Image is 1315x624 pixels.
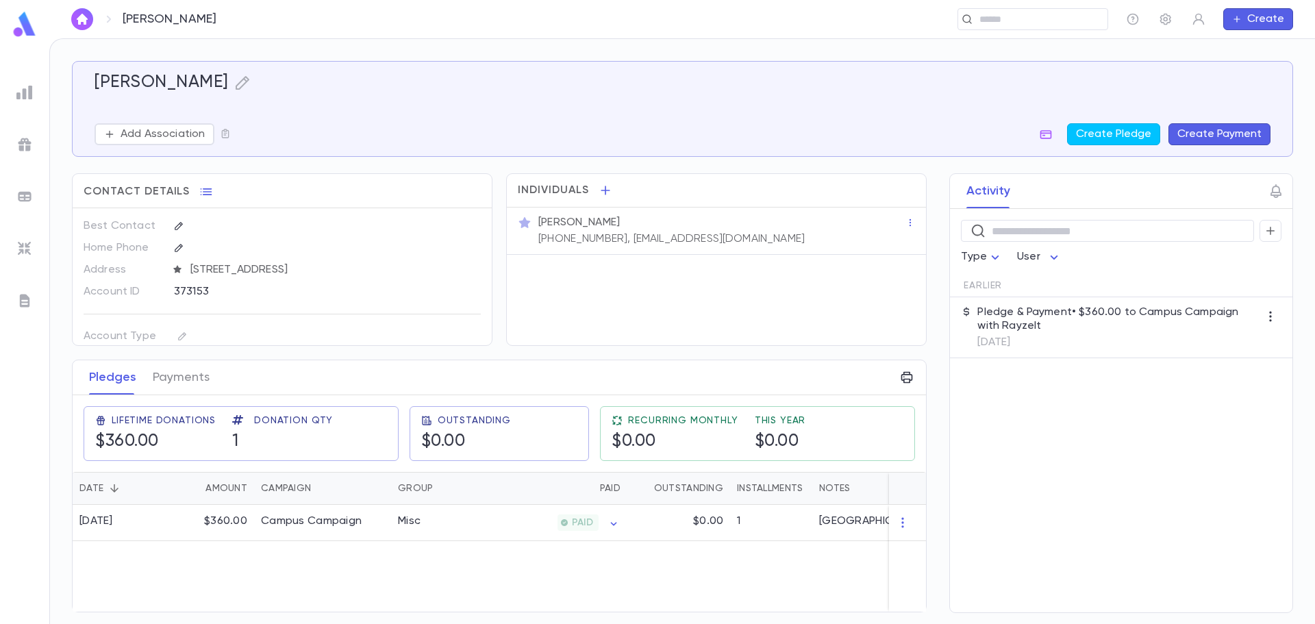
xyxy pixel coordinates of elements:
span: This Year [755,415,806,426]
p: [DATE] [977,336,1260,349]
div: Misc [398,514,421,528]
h5: [PERSON_NAME] [95,73,229,93]
span: Recurring Monthly [628,415,738,426]
button: Sort [103,477,125,499]
span: Earlier [964,280,1002,291]
div: Group [391,472,494,505]
p: Best Contact [84,215,162,237]
p: Add Association [121,127,205,141]
div: User [1017,244,1062,271]
button: Pledges [89,360,136,395]
button: Add Association [95,123,214,145]
img: batches_grey.339ca447c9d9533ef1741baa751efc33.svg [16,188,33,205]
button: Create Pledge [1067,123,1160,145]
span: Lifetime Donations [112,415,216,426]
span: User [1017,251,1040,262]
h5: $0.00 [755,432,806,452]
p: [PHONE_NUMBER], [EMAIL_ADDRESS][DOMAIN_NAME] [538,232,805,246]
div: Amount [205,472,247,505]
h5: 1 [232,432,333,452]
div: Date [79,472,103,505]
img: imports_grey.530a8a0e642e233f2baf0ef88e8c9fcb.svg [16,240,33,257]
span: Type [961,251,987,262]
p: [PERSON_NAME] [538,216,620,229]
div: Campaign [254,472,391,505]
div: Paid [494,472,627,505]
span: PAID [566,517,599,528]
p: $0.00 [693,514,723,528]
div: Campaign [261,472,311,505]
span: Individuals [518,184,589,197]
div: Group [398,472,433,505]
h5: $0.00 [421,432,511,452]
div: [DATE] [79,514,113,528]
div: Type [961,244,1003,271]
div: Date [73,472,165,505]
p: [PERSON_NAME] [123,12,216,27]
button: Create Payment [1168,123,1270,145]
div: Installments [730,472,812,505]
p: Home Phone [84,237,162,259]
span: [STREET_ADDRESS] [185,263,482,277]
div: Paid [600,472,621,505]
img: campaigns_grey.99e729a5f7ee94e3726e6486bddda8f1.svg [16,136,33,153]
div: Notes [812,472,984,505]
img: logo [11,11,38,38]
div: Campus Campaign [261,514,362,528]
span: Donation Qty [254,415,333,426]
img: letters_grey.7941b92b52307dd3b8a917253454ce1c.svg [16,292,33,309]
div: Notes [819,472,850,505]
p: Account Type [84,325,162,347]
div: Outstanding [627,472,730,505]
h5: $360.00 [95,432,216,452]
img: reports_grey.c525e4749d1bce6a11f5fe2a8de1b229.svg [16,84,33,101]
div: Outstanding [654,472,723,505]
span: Contact Details [84,185,190,199]
div: 373153 [174,281,413,301]
button: Create [1223,8,1293,30]
p: Address [84,259,162,281]
div: 1 [730,505,812,541]
button: Activity [966,174,1010,208]
span: Outstanding [438,415,511,426]
p: Account ID [84,281,162,303]
button: Payments [153,360,210,395]
img: home_white.a664292cf8c1dea59945f0da9f25487c.svg [74,14,90,25]
div: [GEOGRAPHIC_DATA] [819,514,931,528]
h5: $0.00 [612,432,738,452]
div: $360.00 [165,505,254,541]
p: Pledge & Payment • $360.00 to Campus Campaign with RayzeIt [977,305,1260,333]
div: Installments [737,472,803,505]
div: Amount [165,472,254,505]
